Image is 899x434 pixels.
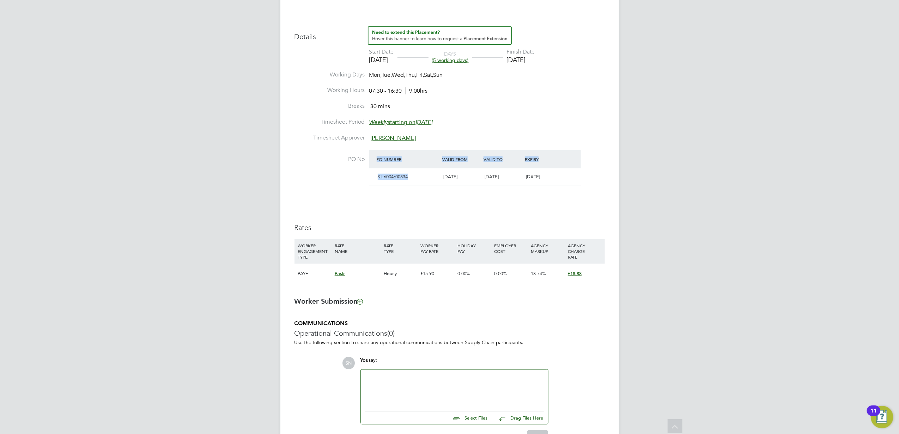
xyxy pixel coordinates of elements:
[419,239,455,258] div: WORKER PAY RATE
[294,118,365,126] label: Timesheet Period
[294,87,365,94] label: Working Hours
[492,239,529,258] div: EMPLOYER COST
[406,72,417,79] span: Thu,
[294,320,605,327] h5: COMMUNICATIONS
[294,223,605,232] h3: Rates
[493,411,544,426] button: Drag Files Here
[360,357,548,369] div: say:
[369,72,382,79] span: Mon,
[870,411,877,420] div: 11
[369,87,428,95] div: 07:30 - 16:30
[388,329,395,338] span: (0)
[456,239,492,258] div: HOLIDAY PAY
[296,263,333,284] div: PAYE
[335,271,345,277] span: Basic
[294,134,365,142] label: Timesheet Approver
[343,357,355,369] span: SN
[378,174,408,180] span: S-L6004/00834
[871,406,893,428] button: Open Resource Center, 11 new notifications
[416,119,433,126] em: [DATE]
[566,239,603,263] div: AGENCY CHARGE RATE
[296,239,333,263] div: WORKER ENGAGEMENT TYPE
[433,72,443,79] span: Sun
[371,135,416,142] span: [PERSON_NAME]
[443,174,457,180] span: [DATE]
[371,103,390,110] span: 30 mins
[382,239,419,258] div: RATE TYPE
[432,57,469,63] span: (5 working days)
[507,48,535,56] div: Finish Date
[375,153,441,166] div: PO Number
[368,26,512,45] button: How to extend a Placement?
[507,56,535,64] div: [DATE]
[294,339,605,346] p: Use the following section to share any operational communications between Supply Chain participants.
[294,156,365,163] label: PO No
[294,26,605,41] h3: Details
[419,263,455,284] div: £15.90
[392,72,406,79] span: Wed,
[417,72,424,79] span: Fri,
[382,263,419,284] div: Hourly
[531,271,546,277] span: 18.74%
[369,119,433,126] span: starting on
[382,72,392,79] span: Tue,
[360,357,369,363] span: You
[369,48,394,56] div: Start Date
[424,72,433,79] span: Sat,
[294,329,605,338] h3: Operational Communications
[485,174,499,180] span: [DATE]
[568,271,582,277] span: £18.88
[482,153,523,166] div: Valid To
[333,239,382,258] div: RATE NAME
[369,119,388,126] em: Weekly
[429,51,472,63] div: DAYS
[526,174,540,180] span: [DATE]
[294,71,365,79] label: Working Days
[441,153,482,166] div: Valid From
[457,271,470,277] span: 0.00%
[523,153,564,166] div: Expiry
[529,239,566,258] div: AGENCY MARKUP
[494,271,507,277] span: 0.00%
[294,297,363,305] b: Worker Submission
[369,56,394,64] div: [DATE]
[294,103,365,110] label: Breaks
[406,87,428,94] span: 9.00hrs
